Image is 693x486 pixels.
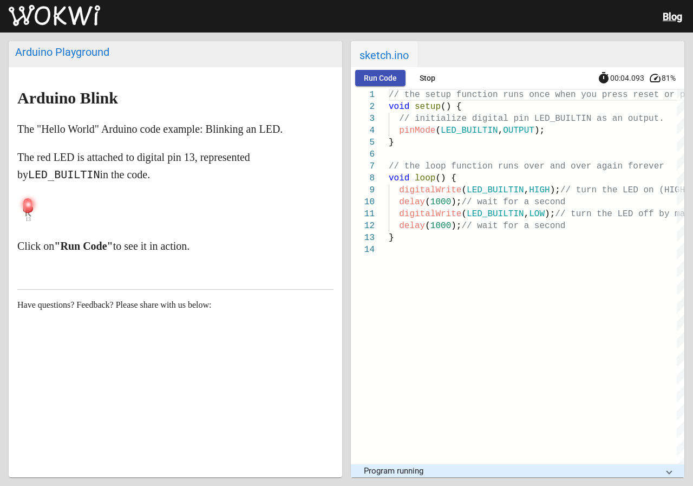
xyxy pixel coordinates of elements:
[467,185,524,195] span: LED_BUILTIN
[351,113,375,125] div: 3
[389,102,409,112] span: void
[545,209,555,219] span: );
[351,125,375,137] div: 4
[351,41,417,67] span: sketch.ino
[399,209,461,219] span: digitalWrite
[663,11,682,22] a: Blog
[503,126,534,135] span: OUTPUT
[17,300,212,309] span: Have questions? Feedback? Please share with us below:
[524,209,529,219] span: ,
[461,209,467,219] span: (
[461,185,467,195] span: (
[529,209,545,219] span: LOW
[435,173,456,183] span: () {
[351,160,375,172] div: 7
[389,173,409,183] span: void
[524,185,529,195] span: ,
[17,120,334,138] p: The "Hello World" Arduino code example: Blinking an LED.
[415,102,441,112] span: setup
[351,137,375,148] div: 5
[461,197,565,207] span: // wait for a second
[389,233,394,243] span: }
[529,185,550,195] span: HIGH
[389,138,394,147] span: }
[659,114,664,124] span: .
[430,221,451,231] span: 1000
[389,161,649,171] span: // the loop function runs over and over again fore
[364,466,658,476] mat-panel-title: Program running
[389,90,649,100] span: // the setup function runs once when you press res
[662,74,684,82] span: 81%
[425,197,430,207] span: (
[355,70,406,86] button: Run Code
[351,101,375,113] div: 2
[425,221,430,231] span: (
[399,197,425,207] span: delay
[399,126,435,135] span: pinMode
[9,5,100,27] img: Wokwi
[351,220,375,232] div: 12
[351,148,375,160] div: 6
[17,89,334,107] h1: Arduino Blink
[351,244,375,256] div: 14
[597,72,610,85] mat-icon: timer
[17,237,334,255] p: Click on to see it in action.
[351,172,375,184] div: 8
[28,168,100,181] code: LED_BUILTIN
[351,464,684,477] mat-expansion-panel-header: Program running
[610,74,644,82] span: 00:04.093
[461,221,565,231] span: // wait for a second
[649,161,664,171] span: ver
[351,89,375,101] div: 1
[17,148,334,183] p: The red LED is attached to digital pin 13, represented by in the code.
[399,114,659,124] span: // initialize digital pin LED_BUILTIN as an output
[15,46,336,59] div: Arduino Playground
[399,221,425,231] span: delay
[441,126,498,135] span: LED_BUILTIN
[430,197,451,207] span: 1000
[351,184,375,196] div: 9
[410,70,444,86] button: Stop
[441,102,461,112] span: () {
[498,126,504,135] span: ,
[54,240,113,252] strong: "Run Code"
[364,74,397,82] span: Run Code
[351,196,375,208] div: 10
[451,197,461,207] span: );
[420,74,435,82] span: Stop
[351,208,375,220] div: 11
[534,126,545,135] span: );
[415,173,435,183] span: loop
[649,72,662,85] mat-icon: speed
[351,232,375,244] div: 13
[435,126,441,135] span: (
[550,185,560,195] span: );
[451,221,461,231] span: );
[399,185,461,195] span: digitalWrite
[467,209,524,219] span: LED_BUILTIN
